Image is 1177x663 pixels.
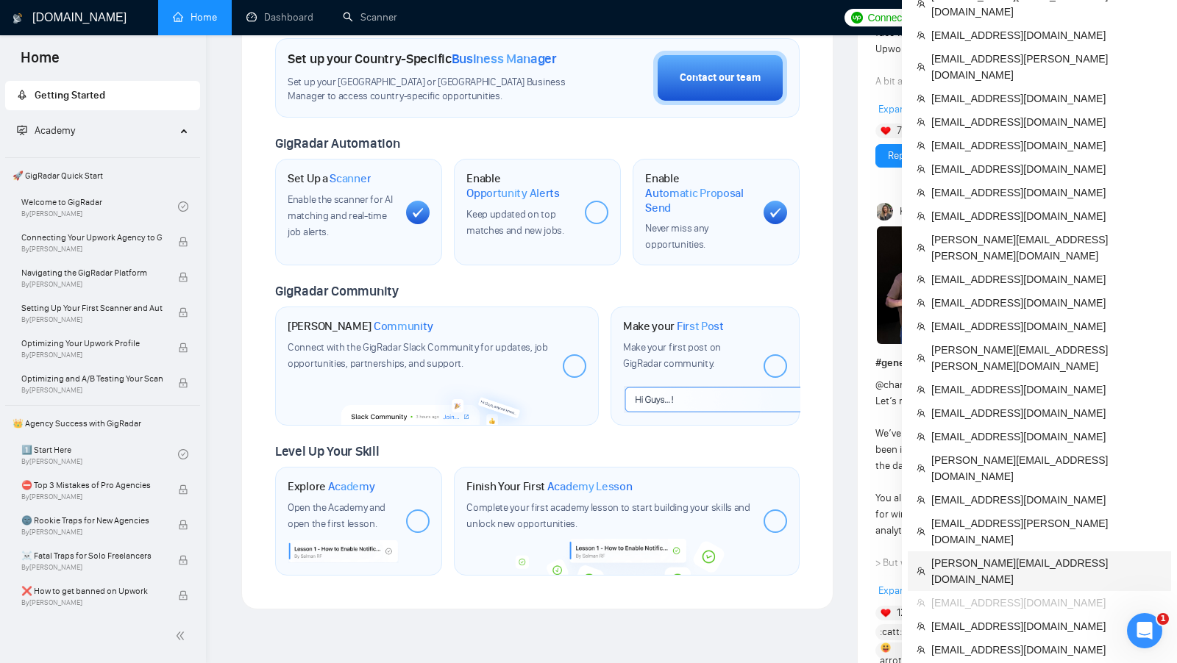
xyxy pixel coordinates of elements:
[21,548,163,563] span: ☠️ Fatal Traps for Solo Freelancers
[623,341,721,370] span: Make your first post on GigRadar community.
[917,188,925,197] span: team
[466,186,560,201] span: Opportunity Alerts
[17,124,75,137] span: Academy
[21,478,163,492] span: ⛔ Top 3 Mistakes of Pro Agencies
[931,618,1162,634] span: [EMAIL_ADDRESS][DOMAIN_NAME]
[21,190,178,223] a: Welcome to GigRadarBy[PERSON_NAME]
[931,429,1162,445] span: [EMAIL_ADDRESS][DOMAIN_NAME]
[917,354,925,362] span: team
[677,319,724,334] span: First Post
[178,378,188,388] span: lock
[17,125,27,135] span: fund-projection-screen
[917,622,925,631] span: team
[917,567,925,576] span: team
[21,371,163,386] span: Optimizing and A/B Testing Your Scanner for Better Results
[1157,613,1169,625] span: 1
[21,438,178,470] a: 1️⃣ Start HereBy[PERSON_NAME]
[931,208,1162,224] span: [EMAIL_ADDRESS][DOMAIN_NAME]
[374,319,433,334] span: Community
[21,598,163,607] span: By [PERSON_NAME]
[7,409,199,438] span: 👑 Agency Success with GigRadar
[931,642,1162,658] span: [EMAIL_ADDRESS][DOMAIN_NAME]
[178,307,188,318] span: lock
[547,479,633,494] span: Academy Lesson
[275,135,399,151] span: GigRadar Automation
[178,201,188,212] span: check-circle
[931,342,1162,374] span: [PERSON_NAME][EMAIL_ADDRESS][PERSON_NAME][DOMAIN_NAME]
[21,265,163,280] span: Navigating the GigRadar Platform
[931,405,1162,421] span: [EMAIL_ADDRESS][DOMAIN_NAME]
[288,193,393,238] span: Enable the scanner for AI matching and real-time job alerts.
[21,245,163,254] span: By [PERSON_NAME]
[880,624,902,640] span: :catt:
[875,144,924,168] button: Reply
[508,539,749,575] img: academy-bg.png
[21,230,163,245] span: Connecting Your Upwork Agency to GigRadar
[178,343,188,353] span: lock
[178,237,188,247] span: lock
[178,590,188,601] span: lock
[343,11,397,24] a: searchScanner
[917,598,925,607] span: team
[917,495,925,504] span: team
[21,513,163,528] span: 🌚 Rookie Traps for New Agencies
[917,432,925,441] span: team
[851,12,863,24] img: upwork-logo.png
[931,27,1162,43] span: [EMAIL_ADDRESS][DOMAIN_NAME]
[178,520,188,530] span: lock
[246,11,313,24] a: dashboardDashboard
[17,90,27,100] span: rocket
[466,479,632,494] h1: Finish Your First
[931,452,1162,484] span: [PERSON_NAME][EMAIL_ADDRESS][DOMAIN_NAME]
[21,351,163,359] span: By [PERSON_NAME]
[917,31,925,40] span: team
[645,222,708,251] span: Never miss any opportunities.
[931,555,1162,587] span: [PERSON_NAME][EMAIL_ADDRESS][DOMAIN_NAME]
[288,501,385,530] span: Open the Academy and open the first lesson.
[917,322,925,331] span: team
[35,89,105,101] span: Getting Started
[452,51,557,67] span: Business Manager
[931,161,1162,177] span: [EMAIL_ADDRESS][DOMAIN_NAME]
[7,161,199,190] span: 🚀 GigRadar Quick Start
[21,315,163,324] span: By [PERSON_NAME]
[931,271,1162,287] span: [EMAIL_ADDRESS][DOMAIN_NAME]
[13,7,23,30] img: logo
[931,51,1162,83] span: [EMAIL_ADDRESS][PERSON_NAME][DOMAIN_NAME]
[35,124,75,137] span: Academy
[288,76,580,104] span: Set up your [GEOGRAPHIC_DATA] or [GEOGRAPHIC_DATA] Business Manager to access country-specific op...
[623,319,724,334] h1: Make your
[21,336,163,351] span: Optimizing Your Upwork Profile
[917,165,925,173] span: team
[931,595,1162,611] span: [EMAIL_ADDRESS][DOMAIN_NAME]
[888,148,911,164] a: Reply
[275,443,379,459] span: Level Up Your Skill
[466,171,573,200] h1: Enable
[466,501,750,530] span: Complete your first academy lesson to start building your skills and unlock new opportunities.
[931,232,1162,264] span: [PERSON_NAME][EMAIL_ADDRESS][PERSON_NAME][DOMAIN_NAME]
[931,515,1162,548] span: [EMAIL_ADDRESS][PERSON_NAME][DOMAIN_NAME]
[5,81,200,110] li: Getting Started
[645,186,752,215] span: Automatic Proposal Send
[917,464,925,473] span: team
[21,563,163,572] span: By [PERSON_NAME]
[288,171,371,186] h1: Set Up a
[680,70,761,86] div: Contact our team
[931,295,1162,311] span: [EMAIL_ADDRESS][DOMAIN_NAME]
[466,208,564,237] span: Keep updated on top matches and new jobs.
[330,171,371,186] span: Scanner
[341,379,535,425] img: slackcommunity-bg.png
[9,47,71,78] span: Home
[917,527,925,536] span: team
[917,62,925,71] span: team
[328,479,375,494] span: Academy
[21,492,163,501] span: By [PERSON_NAME]
[877,203,895,221] img: Korlan
[878,584,911,597] span: Expand
[931,137,1162,154] span: [EMAIL_ADDRESS][DOMAIN_NAME]
[178,484,188,495] span: lock
[178,555,188,565] span: lock
[917,141,925,150] span: team
[867,10,911,26] span: Connects:
[21,280,163,289] span: By [PERSON_NAME]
